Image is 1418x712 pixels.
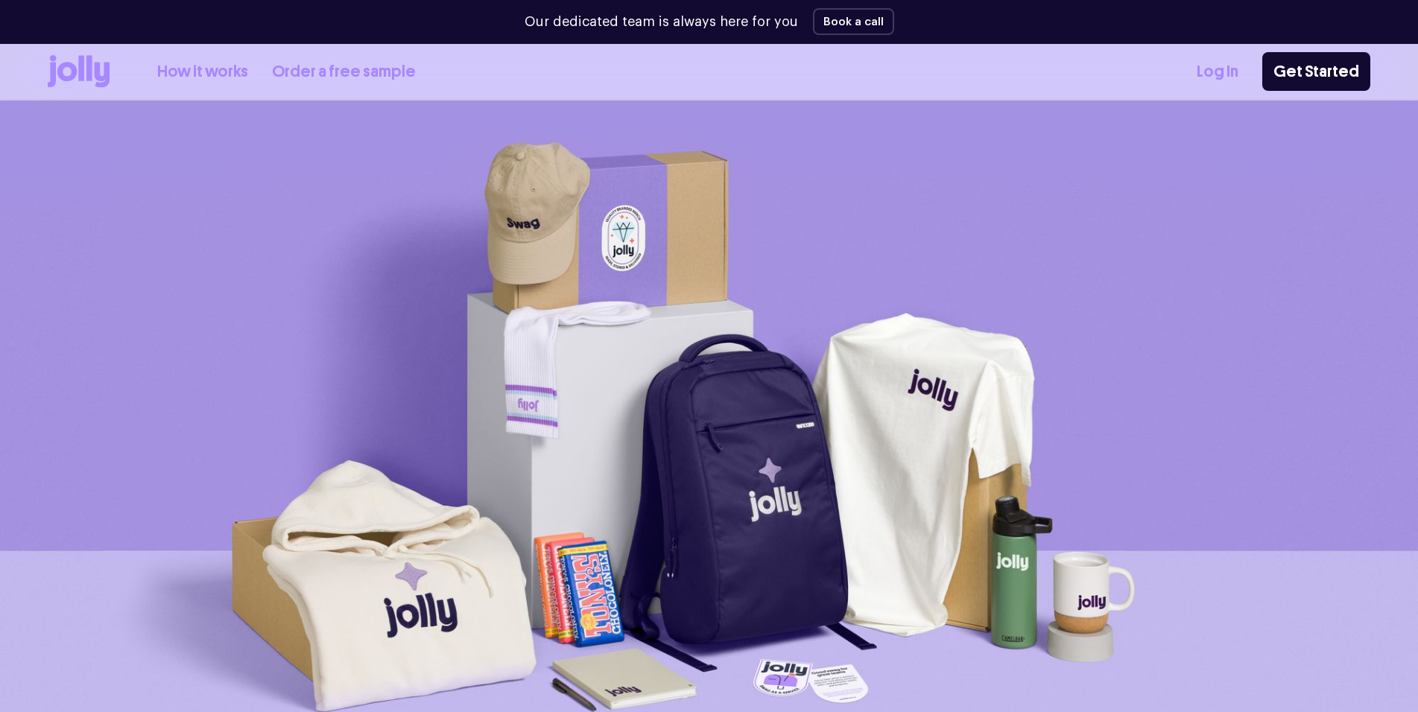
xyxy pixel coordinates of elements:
a: Order a free sample [272,60,416,84]
a: Get Started [1262,52,1370,91]
button: Book a call [813,8,894,35]
a: How it works [157,60,248,84]
a: Log In [1197,60,1238,84]
p: Our dedicated team is always here for you [525,12,798,32]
